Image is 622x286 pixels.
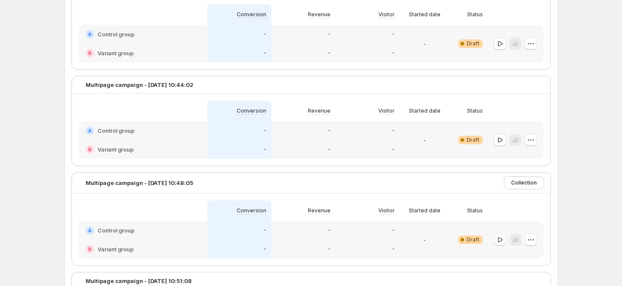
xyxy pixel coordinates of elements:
[467,137,479,143] span: Draft
[98,226,134,235] h2: Control group
[409,207,440,214] p: Started date
[88,128,92,133] h2: A
[392,246,395,253] p: -
[409,11,440,18] p: Started date
[392,227,395,234] p: -
[264,146,266,153] p: -
[423,235,426,244] p: -
[392,146,395,153] p: -
[467,107,483,114] p: Status
[328,146,330,153] p: -
[392,31,395,38] p: -
[86,179,193,187] p: Multipage campaign - [DATE] 10:48:05
[467,207,483,214] p: Status
[86,277,192,285] p: Multipage campaign - [DATE] 10:51:08
[378,11,395,18] p: Visitor
[88,32,92,37] h2: A
[98,145,134,154] h2: Variant group
[264,50,266,57] p: -
[98,30,134,39] h2: Control group
[467,40,479,47] span: Draft
[264,227,266,234] p: -
[98,126,134,135] h2: Control group
[264,127,266,134] p: -
[392,127,395,134] p: -
[237,107,266,114] p: Conversion
[86,80,193,89] p: Multipage campaign - [DATE] 10:44:02
[308,207,330,214] p: Revenue
[392,50,395,57] p: -
[88,247,92,252] h2: B
[328,31,330,38] p: -
[328,127,330,134] p: -
[264,31,266,38] p: -
[378,107,395,114] p: Visitor
[409,107,440,114] p: Started date
[237,207,266,214] p: Conversion
[328,246,330,253] p: -
[467,11,483,18] p: Status
[88,147,92,152] h2: B
[511,179,537,186] span: Collection
[467,236,479,243] span: Draft
[308,11,330,18] p: Revenue
[423,136,426,144] p: -
[264,246,266,253] p: -
[88,51,92,56] h2: B
[378,207,395,214] p: Visitor
[98,245,134,253] h2: Variant group
[237,11,266,18] p: Conversion
[423,39,426,48] p: -
[88,228,92,233] h2: A
[328,50,330,57] p: -
[328,227,330,234] p: -
[98,49,134,57] h2: Variant group
[308,107,330,114] p: Revenue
